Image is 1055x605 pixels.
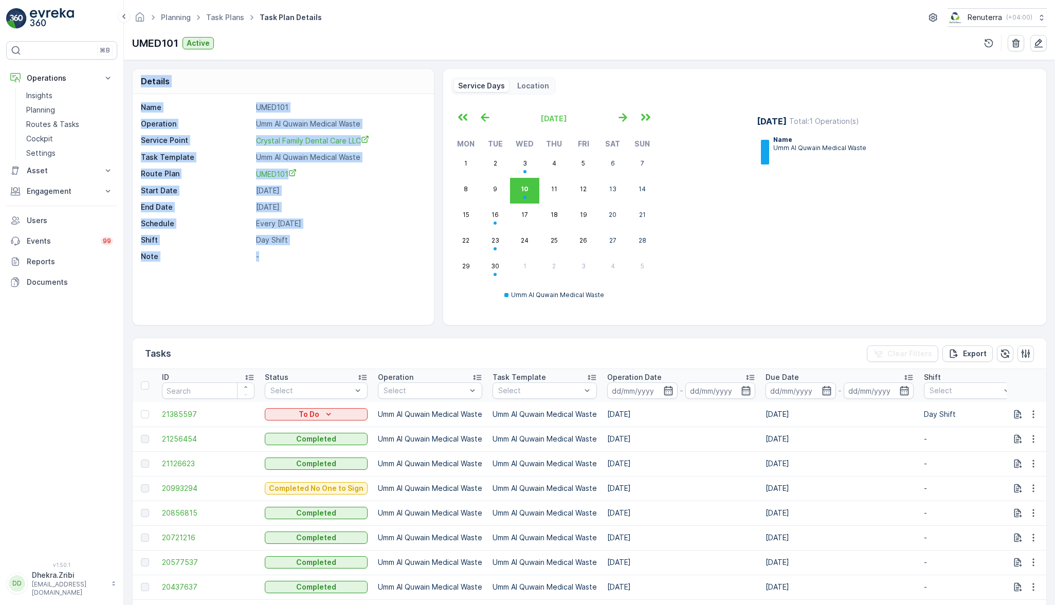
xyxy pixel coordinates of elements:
[598,229,627,255] button: September 27, 2025
[1006,13,1032,22] p: ( +04:00 )
[924,409,1016,419] p: Day Shift
[256,169,423,179] a: UMED101
[265,482,368,494] button: Completed No One to Sign
[162,557,254,567] a: 20577537
[493,557,597,567] p: Umm Al Quwain Medical Waste
[968,12,1002,23] p: Renuterra
[760,476,919,501] td: [DATE]
[602,427,760,451] td: [DATE]
[493,185,497,193] abbr: September 9, 2025
[256,218,423,229] p: Every [DATE]
[963,349,987,359] p: Export
[491,262,499,270] abbr: September 30, 2025
[162,409,254,419] span: 21385597
[162,483,254,493] a: 20993294
[539,204,569,229] button: September 18, 2025
[265,556,368,569] button: Completed
[510,255,539,281] button: October 1, 2025
[492,211,499,218] abbr: September 16, 2025
[162,372,169,382] p: ID
[462,262,470,270] abbr: September 29, 2025
[930,386,1001,396] p: Select
[296,582,336,592] p: Completed
[510,229,539,255] button: September 24, 2025
[924,533,1016,543] p: -
[773,144,866,152] p: Umm Al Quwain Medical Waste
[569,204,598,229] button: September 19, 2025
[256,136,369,145] span: Crystal Family Dental Care LLC
[579,236,587,244] abbr: September 26, 2025
[481,229,510,255] button: September 23, 2025
[26,90,52,101] p: Insights
[162,533,254,543] a: 20721216
[493,372,546,382] p: Task Template
[162,582,254,592] a: 20437637
[539,152,569,178] button: September 4, 2025
[269,483,363,493] p: Completed No One to Sign
[628,255,657,281] button: October 5, 2025
[256,170,297,178] span: UMED101
[634,139,650,148] abbr: Sunday
[256,102,423,113] p: UMED101
[598,255,627,281] button: October 4, 2025
[258,12,324,23] span: Task Plan Details
[141,218,252,229] p: Schedule
[493,508,597,518] p: Umm Al Quwain Medical Waste
[6,272,117,292] a: Documents
[924,459,1016,469] p: -
[378,372,413,382] p: Operation
[493,483,597,493] p: Umm Al Quwain Medical Waste
[481,178,510,204] button: September 9, 2025
[451,178,481,204] button: September 8, 2025
[521,236,529,244] abbr: September 24, 2025
[552,159,556,167] abbr: September 4, 2025
[611,159,615,167] abbr: September 6, 2025
[451,229,481,255] button: September 22, 2025
[378,557,482,567] p: Umm Al Quwain Medical Waste
[488,139,503,148] abbr: Tuesday
[378,483,482,493] p: Umm Al Quwain Medical Waste
[481,204,510,229] button: September 16, 2025
[598,178,627,204] button: September 13, 2025
[162,508,254,518] a: 20856815
[609,185,616,193] abbr: September 13, 2025
[492,236,499,244] abbr: September 23, 2025
[458,81,505,91] p: Service Days
[141,75,170,87] p: Details
[134,15,145,24] a: Homepage
[611,262,615,270] abbr: October 4, 2025
[299,409,319,419] p: To Do
[161,13,191,22] a: Planning
[628,178,657,204] button: September 14, 2025
[141,251,252,262] p: Note
[887,349,932,359] p: Clear Filters
[639,185,646,193] abbr: September 14, 2025
[464,185,468,193] abbr: September 8, 2025
[609,211,616,218] abbr: September 20, 2025
[256,251,423,262] p: -
[141,509,149,517] div: Toggle Row Selected
[27,236,95,246] p: Events
[609,236,616,244] abbr: September 27, 2025
[605,139,620,148] abbr: Saturday
[493,533,597,543] p: Umm Al Quwain Medical Waste
[789,116,859,126] p: Total : 1 Operation(s)
[607,382,678,399] input: dd/mm/yyyy
[602,575,760,599] td: [DATE]
[27,256,113,267] p: Reports
[9,575,25,592] div: DD
[457,139,475,148] abbr: Monday
[680,384,683,397] p: -
[378,409,482,419] p: Umm Al Quwain Medical Waste
[32,580,106,597] p: [EMAIL_ADDRESS][DOMAIN_NAME]
[773,136,866,144] p: Name
[141,186,252,196] p: Start Date
[451,204,481,229] button: September 15, 2025
[162,434,254,444] span: 21256454
[569,255,598,281] button: October 3, 2025
[942,345,993,362] button: Export
[760,501,919,525] td: [DATE]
